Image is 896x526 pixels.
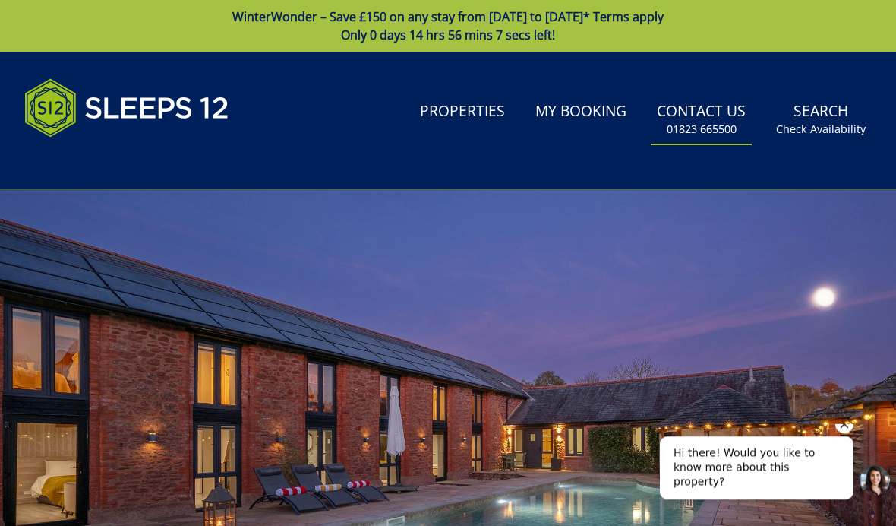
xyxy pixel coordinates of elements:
iframe: Customer reviews powered by Trustpilot [17,155,176,168]
a: Properties [414,95,511,129]
a: Contact Us01823 665500 [651,95,752,144]
a: SearchCheck Availability [770,95,872,144]
small: 01823 665500 [667,122,737,137]
span: Only 0 days 14 hrs 56 mins 7 secs left! [341,27,555,43]
a: My Booking [529,95,633,129]
iframe: LiveChat chat widget [648,424,896,526]
img: Sleeps 12 [24,70,229,146]
span: Hi there! Would you like to know more about this property? [26,22,167,63]
button: Open LiveChat chat widget [212,41,242,71]
small: Check Availability [776,122,866,137]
